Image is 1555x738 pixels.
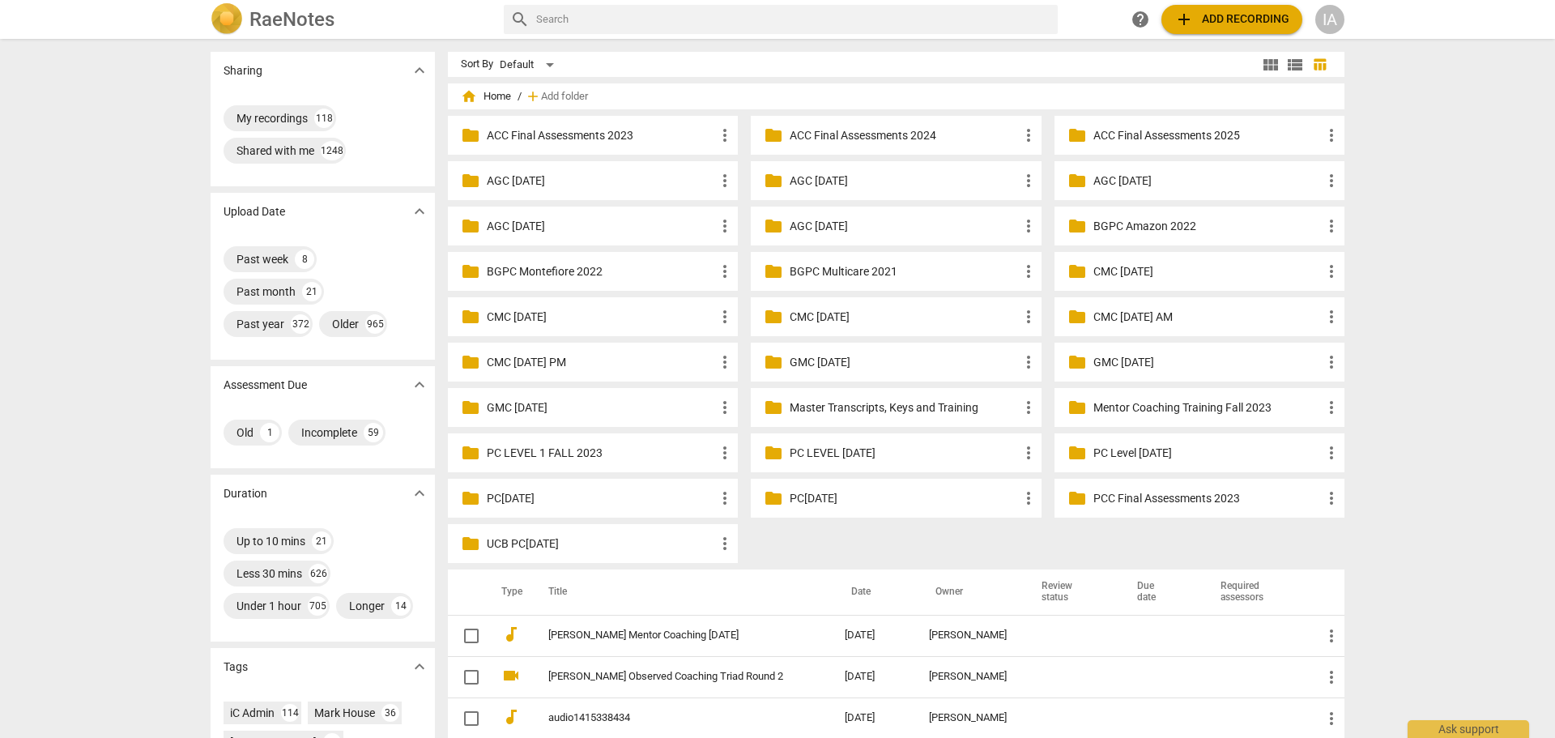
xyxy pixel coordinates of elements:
button: Show more [407,58,432,83]
span: more_vert [1019,307,1038,326]
td: [DATE] [832,615,916,656]
span: more_vert [715,126,735,145]
div: 1 [260,423,279,442]
th: Owner [916,569,1022,615]
th: Required assessors [1201,569,1309,615]
p: PC LEVEL 1 MAY 2024 [790,445,1018,462]
span: view_list [1285,55,1305,75]
div: Under 1 hour [236,598,301,614]
span: folder [461,398,480,417]
div: Older [332,316,359,332]
th: Due date [1118,569,1201,615]
span: expand_more [410,61,429,80]
span: more_vert [1322,171,1341,190]
p: AGC APR 2025 [790,173,1018,190]
span: more_vert [1019,398,1038,417]
th: Type [488,569,529,615]
span: audiotrack [501,625,521,644]
div: Old [236,424,253,441]
div: Less 30 mins [236,565,302,582]
button: IA [1315,5,1344,34]
span: folder [461,352,480,372]
div: Past week [236,251,288,267]
span: more_vert [1322,443,1341,463]
span: more_vert [715,307,735,326]
p: BGPC Amazon 2022 [1093,218,1322,235]
th: Date [832,569,916,615]
p: Sharing [224,62,262,79]
span: audiotrack [501,707,521,727]
span: folder [764,171,783,190]
div: 626 [309,564,328,583]
p: CMC OCT 2024 PM [487,354,715,371]
span: videocam [501,666,521,685]
th: Review status [1022,569,1118,615]
button: Tile view [1259,53,1283,77]
p: PCC Final Assessments 2023 [1093,490,1322,507]
button: List view [1283,53,1307,77]
p: CMC OCT 2024 AM [1093,309,1322,326]
span: expand_more [410,375,429,395]
span: folder [1067,398,1087,417]
div: 965 [365,314,385,334]
span: folder [461,126,480,145]
div: Past year [236,316,284,332]
input: Search [536,6,1051,32]
span: folder [1067,443,1087,463]
span: folder [461,171,480,190]
span: folder [461,534,480,553]
button: Show more [407,373,432,397]
span: search [510,10,530,29]
span: expand_more [410,484,429,503]
span: folder [1067,307,1087,326]
p: PC1 FEB 2025 [487,490,715,507]
p: AGC OCT 2023 [487,218,715,235]
p: BGPC Montefiore 2022 [487,263,715,280]
p: PC Level 1 SEP 2024 [1093,445,1322,462]
p: CMC APR 2023 [1093,263,1322,280]
div: 114 [281,704,299,722]
p: PC1 MAY 2025 [790,490,1018,507]
p: Tags [224,659,248,676]
span: more_vert [1019,216,1038,236]
span: more_vert [715,171,735,190]
div: 59 [364,423,383,442]
button: Show more [407,481,432,506]
span: more_vert [715,352,735,372]
span: / [518,91,522,103]
span: folder [1067,262,1087,281]
div: Shared with me [236,143,314,159]
span: folder [1067,126,1087,145]
div: Longer [349,598,385,614]
span: more_vert [1019,488,1038,508]
p: PC LEVEL 1 FALL 2023 [487,445,715,462]
div: Ask support [1408,720,1529,738]
div: 8 [295,250,314,269]
a: Help [1126,5,1155,34]
span: more_vert [715,443,735,463]
span: more_vert [1019,443,1038,463]
h2: RaeNotes [249,8,334,31]
span: more_vert [1019,352,1038,372]
span: folder [764,262,783,281]
span: more_vert [1322,352,1341,372]
span: more_vert [1322,216,1341,236]
div: Mark House [314,705,375,721]
span: Add folder [541,91,588,103]
span: folder [461,262,480,281]
span: folder [461,488,480,508]
p: ACC Final Assessments 2025 [1093,127,1322,144]
span: more_vert [1322,126,1341,145]
span: expand_more [410,202,429,221]
div: [PERSON_NAME] [929,671,1009,683]
span: folder [461,443,480,463]
span: more_vert [715,534,735,553]
span: more_vert [1019,171,1038,190]
span: Add recording [1174,10,1289,29]
p: AGC MARCH 2022 [1093,173,1322,190]
span: more_vert [1322,398,1341,417]
p: ACC Final Assessments 2023 [487,127,715,144]
p: Upload Date [224,203,285,220]
span: folder [764,398,783,417]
